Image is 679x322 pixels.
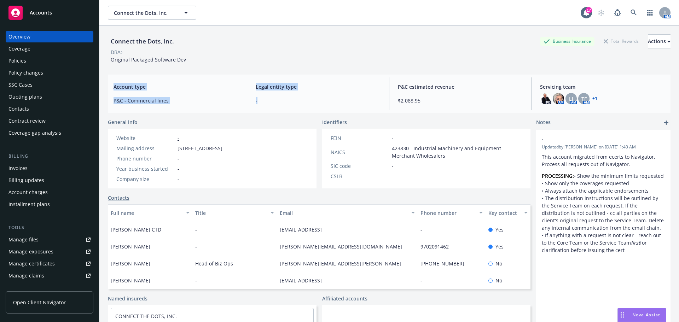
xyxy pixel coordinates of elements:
span: [STREET_ADDRESS] [178,145,222,152]
a: - [420,226,428,233]
span: Yes [495,226,504,233]
a: Manage certificates [6,258,93,269]
div: Tools [6,224,93,231]
div: Business Insurance [540,37,594,46]
span: - [392,134,394,142]
a: [PHONE_NUMBER] [420,260,470,267]
a: Coverage [6,43,93,54]
div: DBA: - [111,48,124,56]
a: Coverage gap analysis [6,127,93,139]
button: Phone number [418,204,485,221]
span: Accounts [30,10,52,16]
span: Account type [114,83,238,90]
div: Manage BORs [8,282,42,293]
span: [PERSON_NAME] [111,260,150,267]
span: Nova Assist [632,312,660,318]
div: SIC code [331,162,389,170]
span: Identifiers [322,118,347,126]
span: - [195,243,197,250]
a: Invoices [6,163,93,174]
span: Legal entity type [256,83,381,90]
div: Coverage gap analysis [8,127,61,139]
a: Installment plans [6,199,93,210]
span: General info [108,118,138,126]
a: Manage files [6,234,93,245]
img: photo [540,93,551,104]
span: - [542,135,646,143]
span: Head of Biz Ops [195,260,233,267]
div: Connect the Dots, Inc. [108,37,177,46]
a: add [662,118,671,127]
img: photo [553,93,564,104]
span: Yes [495,243,504,250]
span: Updated by [PERSON_NAME] on [DATE] 1:40 AM [542,144,665,150]
span: [PERSON_NAME] [111,243,150,250]
div: Drag to move [618,308,627,322]
a: [PERSON_NAME][EMAIL_ADDRESS][DOMAIN_NAME] [280,243,408,250]
a: Manage exposures [6,246,93,257]
a: Quoting plans [6,91,93,103]
div: Website [116,134,175,142]
a: +1 [592,96,597,101]
span: P&C - Commercial lines [114,97,238,104]
div: Manage exposures [8,246,53,257]
div: Company size [116,175,175,183]
p: • Show the minimum limits requested • Show only the coverages requested • Always attach the appli... [542,172,665,254]
div: Manage files [8,234,39,245]
a: SSC Cases [6,79,93,90]
a: - [178,135,179,141]
a: Affiliated accounts [322,295,367,302]
span: - [195,226,197,233]
div: Full name [111,209,182,217]
a: Policies [6,55,93,66]
span: No [495,277,502,284]
a: Account charges [6,187,93,198]
span: [PERSON_NAME] CTD [111,226,161,233]
div: NAICS [331,148,389,156]
div: Contract review [8,115,46,127]
a: Report a Bug [610,6,625,20]
div: -Updatedby [PERSON_NAME] on [DATE] 1:40 AMThis account migrated from ecerts to Navigator. Process... [536,130,671,259]
div: CSLB [331,172,389,180]
span: $2,088.95 [398,97,523,104]
button: Actions [648,34,671,48]
div: Overview [8,31,30,42]
div: SSC Cases [8,79,33,90]
button: Full name [108,204,192,221]
div: Manage certificates [8,258,55,269]
div: Title [195,209,266,217]
div: Policies [8,55,26,66]
div: Contacts [8,103,29,115]
div: Quoting plans [8,91,42,103]
div: Account charges [8,187,48,198]
a: Overview [6,31,93,42]
div: Total Rewards [600,37,642,46]
a: [PERSON_NAME][EMAIL_ADDRESS][PERSON_NAME] [280,260,407,267]
span: No [495,260,502,267]
button: Connect the Dots, Inc. [108,6,196,20]
button: Title [192,204,277,221]
span: - [392,172,394,180]
a: CONNECT THE DOTS, INC. [115,313,177,320]
button: Nova Assist [617,308,666,322]
a: Contract review [6,115,93,127]
a: Accounts [6,3,93,23]
a: Billing updates [6,175,93,186]
div: Year business started [116,165,175,172]
a: Named insureds [108,295,147,302]
span: - [178,175,179,183]
em: first [631,239,640,246]
span: - [178,155,179,162]
a: Contacts [6,103,93,115]
a: - [420,277,428,284]
p: This account migrated from ecerts to Navigator. Process all requests out of Navigator. [542,153,665,168]
div: Installment plans [8,199,50,210]
span: Connect the Dots, Inc. [114,9,175,17]
a: Switch app [643,6,657,20]
button: Key contact [486,204,530,221]
span: Notes [536,118,551,127]
button: Email [277,204,418,221]
a: Manage claims [6,270,93,281]
div: Actions [648,35,671,48]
